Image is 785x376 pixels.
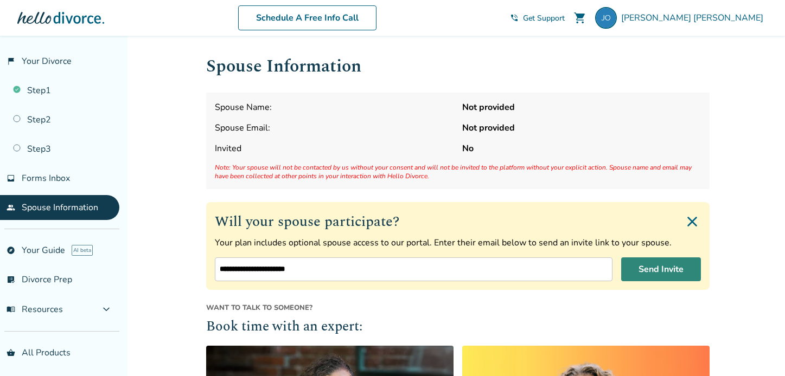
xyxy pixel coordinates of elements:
[731,324,785,376] iframe: Chat Widget
[215,122,454,134] span: Spouse Email:
[7,174,15,183] span: inbox
[7,303,63,315] span: Resources
[100,303,113,316] span: expand_more
[238,5,376,30] a: Schedule A Free Info Call
[215,211,701,232] h2: Will your spouse participate?
[215,163,701,180] span: Note: Your spouse will not be contacted by us without your consent and will not be invited to the...
[206,303,710,313] span: Want to talk to someone?
[684,213,701,230] img: Close invite form
[523,13,565,23] span: Get Support
[215,237,701,249] p: Your plan includes optional spouse access to our portal. Enter their email below to send an invit...
[7,348,15,357] span: shopping_basket
[7,305,15,314] span: menu_book
[215,142,454,154] span: Invited
[621,12,768,24] span: [PERSON_NAME] [PERSON_NAME]
[621,257,701,281] button: Send Invite
[7,203,15,212] span: people
[72,245,93,256] span: AI beta
[7,246,15,255] span: explore
[7,57,15,66] span: flag_2
[215,101,454,113] span: Spouse Name:
[206,317,710,338] h2: Book time with an expert:
[573,11,586,24] span: shopping_cart
[462,101,701,113] strong: Not provided
[7,275,15,284] span: list_alt_check
[22,172,70,184] span: Forms Inbox
[510,14,519,22] span: phone_in_talk
[206,53,710,80] h1: Spouse Information
[510,13,565,23] a: phone_in_talkGet Support
[462,142,701,154] strong: No
[462,122,701,134] strong: Not provided
[595,7,617,29] img: jobrien737@yahoo.com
